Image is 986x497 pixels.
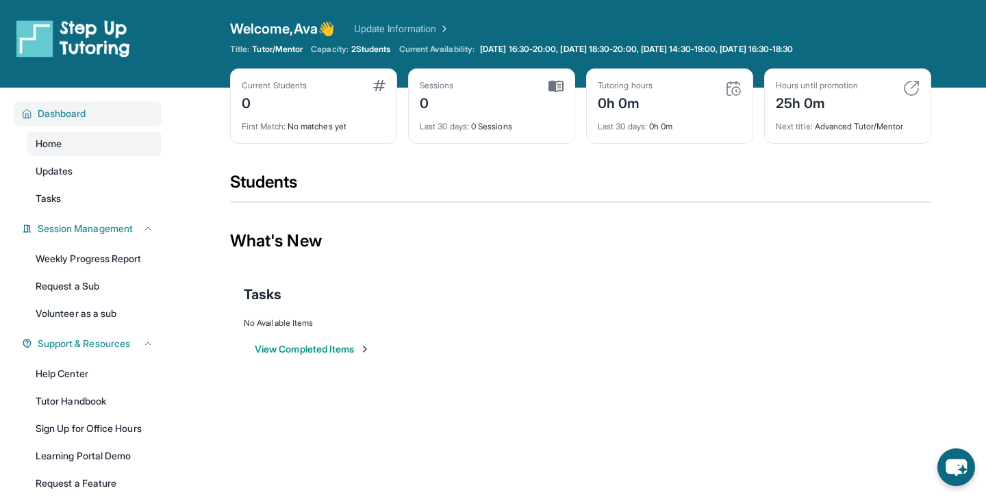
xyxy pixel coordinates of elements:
span: Next title : [776,121,813,131]
span: Welcome, Ava 👋 [230,19,335,38]
img: card [548,80,564,92]
span: Updates [36,164,73,178]
button: Support & Resources [32,337,153,351]
a: Learning Portal Demo [27,444,162,468]
div: 0h 0m [598,113,742,132]
div: Tutoring hours [598,80,653,91]
div: Advanced Tutor/Mentor [776,113,920,132]
div: 0 Sessions [420,113,564,132]
div: What's New [230,211,931,271]
span: Tutor/Mentor [252,44,303,55]
span: 2 Students [351,44,391,55]
button: Session Management [32,222,153,235]
a: Sign Up for Office Hours [27,416,162,441]
a: Request a Feature [27,471,162,496]
div: 0 [420,91,454,113]
span: [DATE] 16:30-20:00, [DATE] 18:30-20:00, [DATE] 14:30-19:00, [DATE] 16:30-18:30 [480,44,793,55]
a: Volunteer as a sub [27,301,162,326]
a: Updates [27,159,162,183]
a: Tutor Handbook [27,389,162,413]
span: Last 30 days : [420,121,469,131]
span: Last 30 days : [598,121,647,131]
span: Session Management [38,222,133,235]
div: 0 [242,91,307,113]
img: card [725,80,742,97]
span: Capacity: [311,44,349,55]
button: chat-button [937,448,975,486]
a: Help Center [27,361,162,386]
img: Chevron Right [436,22,450,36]
img: card [373,80,385,91]
a: Update Information [354,22,450,36]
a: Home [27,131,162,156]
div: Current Students [242,80,307,91]
a: [DATE] 16:30-20:00, [DATE] 18:30-20:00, [DATE] 14:30-19:00, [DATE] 16:30-18:30 [477,44,796,55]
span: First Match : [242,121,286,131]
div: 25h 0m [776,91,858,113]
div: No matches yet [242,113,385,132]
img: logo [16,19,130,58]
span: Tasks [244,285,281,304]
span: Title: [230,44,249,55]
div: Hours until promotion [776,80,858,91]
span: Dashboard [38,107,86,120]
a: Weekly Progress Report [27,246,162,271]
div: 0h 0m [598,91,653,113]
div: Sessions [420,80,454,91]
span: Home [36,137,62,151]
div: Students [230,171,931,201]
a: Request a Sub [27,274,162,298]
div: No Available Items [244,318,918,329]
button: Dashboard [32,107,153,120]
a: Tasks [27,186,162,211]
img: card [903,80,920,97]
span: Support & Resources [38,337,130,351]
span: Tasks [36,192,61,205]
button: View Completed Items [255,342,370,356]
span: Current Availability: [399,44,475,55]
